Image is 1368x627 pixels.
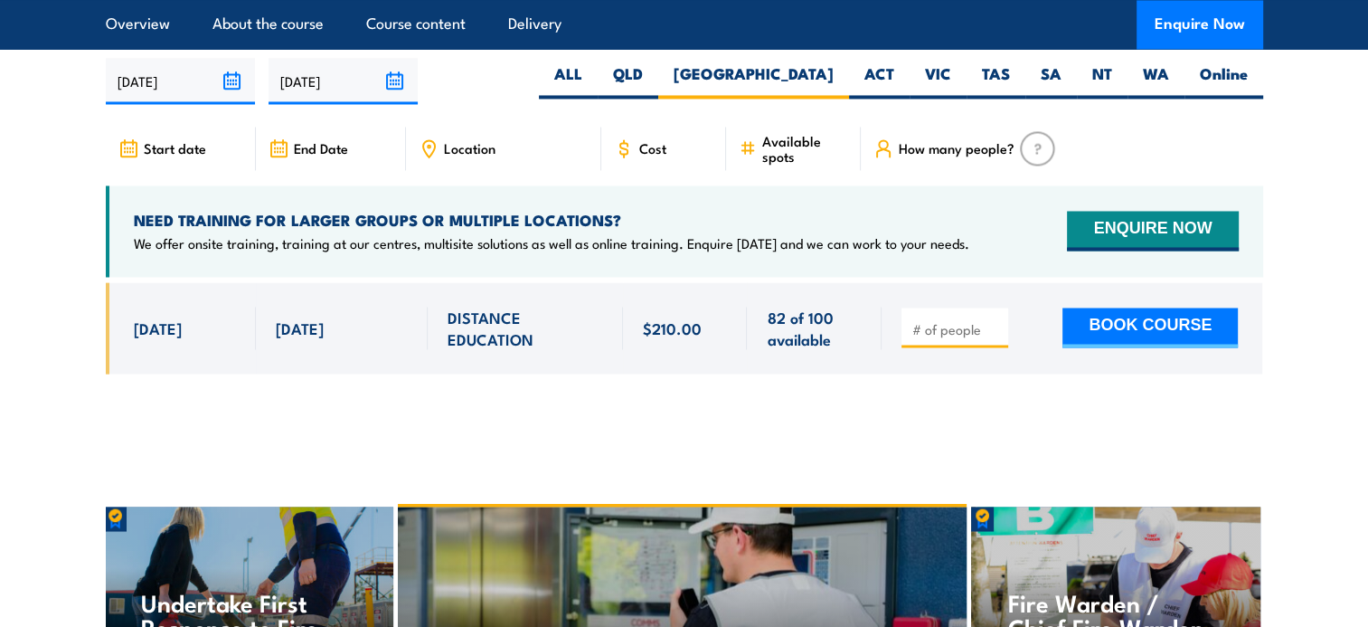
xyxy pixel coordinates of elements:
[767,307,862,349] span: 82 of 100 available
[1062,308,1238,347] button: BOOK COURSE
[1127,63,1184,99] label: WA
[1077,63,1127,99] label: NT
[294,140,348,156] span: End Date
[444,140,495,156] span: Location
[539,63,598,99] label: ALL
[967,63,1025,99] label: TAS
[106,58,255,104] input: From date
[762,133,848,164] span: Available spots
[910,63,967,99] label: VIC
[134,210,969,230] h4: NEED TRAINING FOR LARGER GROUPS OR MULTIPLE LOCATIONS?
[269,58,418,104] input: To date
[1025,63,1077,99] label: SA
[144,140,206,156] span: Start date
[134,318,182,338] span: [DATE]
[911,320,1002,338] input: # of people
[849,63,910,99] label: ACT
[1184,63,1263,99] label: Online
[639,140,666,156] span: Cost
[1067,211,1238,251] button: ENQUIRE NOW
[658,63,849,99] label: [GEOGRAPHIC_DATA]
[643,318,702,338] span: $210.00
[134,234,969,252] p: We offer onsite training, training at our centres, multisite solutions as well as online training...
[276,318,324,338] span: [DATE]
[448,307,603,349] span: DISTANCE EDUCATION
[899,140,1014,156] span: How many people?
[598,63,658,99] label: QLD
